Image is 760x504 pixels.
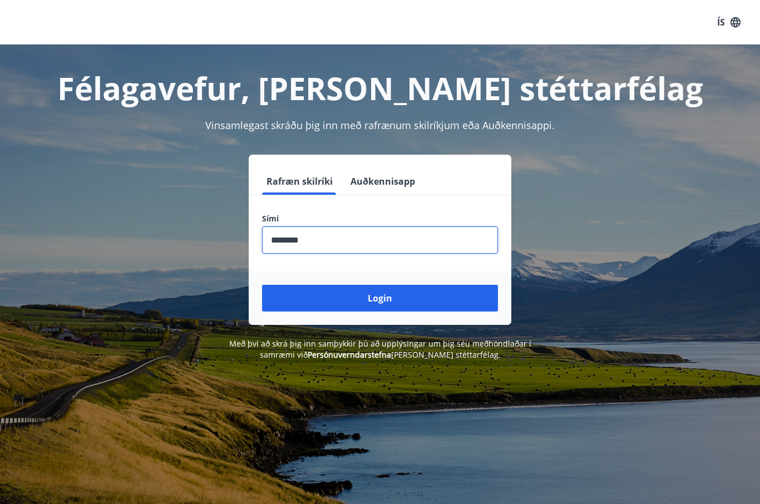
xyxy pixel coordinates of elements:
span: Með því að skrá þig inn samþykkir þú að upplýsingar um þig séu meðhöndlaðar í samræmi við [PERSON... [229,338,531,360]
button: Login [262,285,498,312]
a: Persónuverndarstefna [308,349,391,360]
button: Auðkennisapp [346,168,420,195]
label: Sími [262,213,498,224]
button: ÍS [711,12,747,32]
span: Vinsamlegast skráðu þig inn með rafrænum skilríkjum eða Auðkennisappi. [205,118,555,132]
h1: Félagavefur, [PERSON_NAME] stéttarfélag [13,67,747,109]
button: Rafræn skilríki [262,168,337,195]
